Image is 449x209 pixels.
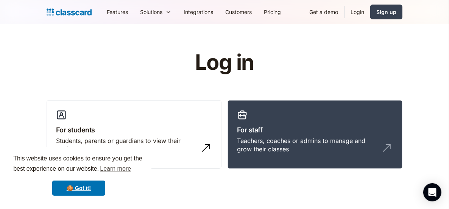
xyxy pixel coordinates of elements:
[56,137,197,154] div: Students, parents or guardians to view their profile and manage bookings
[370,5,402,19] a: Sign up
[178,3,219,20] a: Integrations
[140,8,162,16] div: Solutions
[56,125,212,135] h3: For students
[52,181,105,196] a: dismiss cookie message
[423,183,441,201] div: Open Intercom Messenger
[101,3,134,20] a: Features
[258,3,287,20] a: Pricing
[237,125,393,135] h3: For staff
[99,163,132,174] a: learn more about cookies
[47,100,221,169] a: For studentsStudents, parents or guardians to view their profile and manage bookings
[134,3,178,20] div: Solutions
[6,147,151,203] div: cookieconsent
[376,8,396,16] div: Sign up
[345,3,370,20] a: Login
[237,137,378,154] div: Teachers, coaches or admins to manage and grow their classes
[104,51,345,74] h1: Log in
[13,154,144,174] span: This website uses cookies to ensure you get the best experience on our website.
[47,7,92,17] a: home
[228,100,402,169] a: For staffTeachers, coaches or admins to manage and grow their classes
[303,3,344,20] a: Get a demo
[219,3,258,20] a: Customers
